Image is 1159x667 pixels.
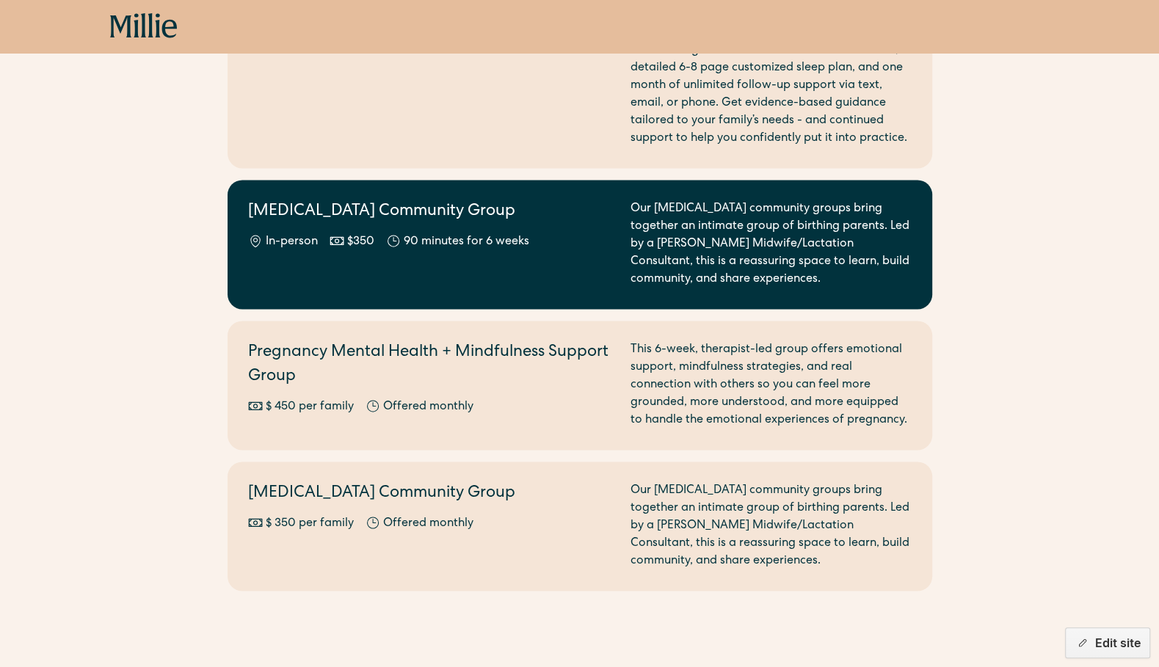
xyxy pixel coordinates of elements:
[266,398,354,416] div: $ 450 per family
[631,7,912,147] div: Get personalized sleep support through [PERSON_NAME]’s 1:1 Sleep Consultation Package. This offer...
[383,398,473,416] div: Offered monthly
[404,233,529,251] div: 90 minutes for 6 weeks
[631,341,912,429] div: This 6-week, therapist-led group offers emotional support, mindfulness strategies, and real conne...
[228,180,932,309] a: [MEDICAL_DATA] Community GroupIn-person$35090 minutes for 6 weeksOur [MEDICAL_DATA] community gro...
[248,482,613,506] h2: [MEDICAL_DATA] Community Group
[228,321,932,450] a: Pregnancy Mental Health + Mindfulness Support Group$ 450 per familyOffered monthlyThis 6-week, th...
[631,200,912,288] div: Our [MEDICAL_DATA] community groups bring together an intimate group of birthing parents. Led by ...
[631,482,912,570] div: Our [MEDICAL_DATA] community groups bring together an intimate group of birthing parents. Led by ...
[248,200,613,225] h2: [MEDICAL_DATA] Community Group
[383,515,473,533] div: Offered monthly
[228,462,932,591] a: [MEDICAL_DATA] Community Group$ 350 per familyOffered monthlyOur [MEDICAL_DATA] community groups ...
[266,515,354,533] div: $ 350 per family
[347,233,374,251] div: $350
[266,233,318,251] div: In-person
[1065,627,1150,658] button: Edit site
[248,341,613,390] h2: Pregnancy Mental Health + Mindfulness Support Group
